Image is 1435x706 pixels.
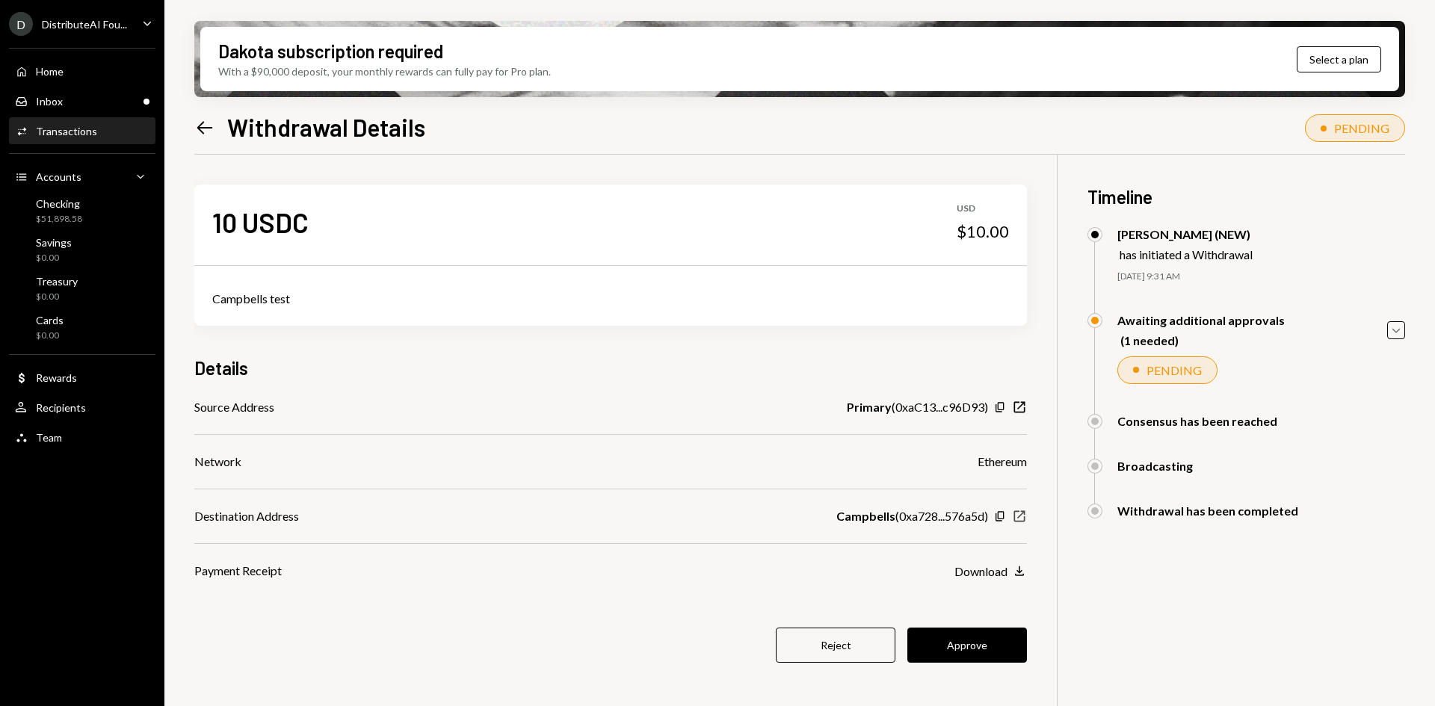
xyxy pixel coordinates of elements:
button: Approve [907,628,1027,663]
div: Cards [36,314,64,326]
div: 10 USDC [212,205,309,239]
div: Accounts [36,170,81,183]
div: [PERSON_NAME] (NEW) [1117,227,1253,241]
h3: Details [194,356,248,380]
div: PENDING [1147,363,1202,377]
div: Recipients [36,401,86,414]
a: Recipients [9,394,155,421]
div: Team [36,431,62,444]
div: Withdrawal has been completed [1117,504,1298,518]
button: Download [954,563,1027,580]
div: Treasury [36,275,78,288]
div: PENDING [1334,121,1389,135]
div: D [9,12,33,36]
div: (1 needed) [1120,333,1285,347]
div: Dakota subscription required [218,39,443,64]
h1: Withdrawal Details [227,112,425,142]
button: Reject [776,628,895,663]
div: USD [957,202,1009,215]
div: Broadcasting [1117,459,1193,473]
div: Consensus has been reached [1117,414,1277,428]
a: Home [9,58,155,84]
a: Transactions [9,117,155,144]
div: $51,898.58 [36,213,82,226]
a: Rewards [9,364,155,391]
div: Download [954,564,1007,578]
a: Checking$51,898.58 [9,193,155,229]
div: Source Address [194,398,274,416]
b: Primary [847,398,892,416]
a: Team [9,424,155,450]
div: Awaiting additional approvals [1117,313,1285,327]
div: $0.00 [36,291,78,303]
b: Campbells [836,507,895,525]
div: has initiated a Withdrawal [1120,247,1253,261]
div: Destination Address [194,507,299,525]
div: ( 0xa728...576a5d ) [836,507,988,525]
a: Inbox [9,87,155,114]
div: Payment Receipt [194,562,282,580]
a: Savings$0.00 [9,232,155,267]
div: $0.00 [36,329,64,342]
div: $0.00 [36,252,72,264]
a: Treasury$0.00 [9,270,155,306]
div: [DATE] 9:31 AM [1117,270,1405,283]
h3: Timeline [1087,185,1405,209]
div: Checking [36,197,82,210]
div: $10.00 [957,221,1009,242]
div: Inbox [36,95,63,108]
div: Savings [36,236,72,249]
div: Campbells test [212,290,1009,308]
a: Accounts [9,163,155,190]
button: Select a plan [1297,46,1381,72]
div: With a $90,000 deposit, your monthly rewards can fully pay for Pro plan. [218,64,551,79]
div: Transactions [36,125,97,137]
div: Ethereum [978,453,1027,471]
div: Rewards [36,371,77,384]
div: ( 0xaC13...c96D93 ) [847,398,988,416]
div: Network [194,453,241,471]
div: Home [36,65,64,78]
div: DistributeAI Fou... [42,18,127,31]
a: Cards$0.00 [9,309,155,345]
